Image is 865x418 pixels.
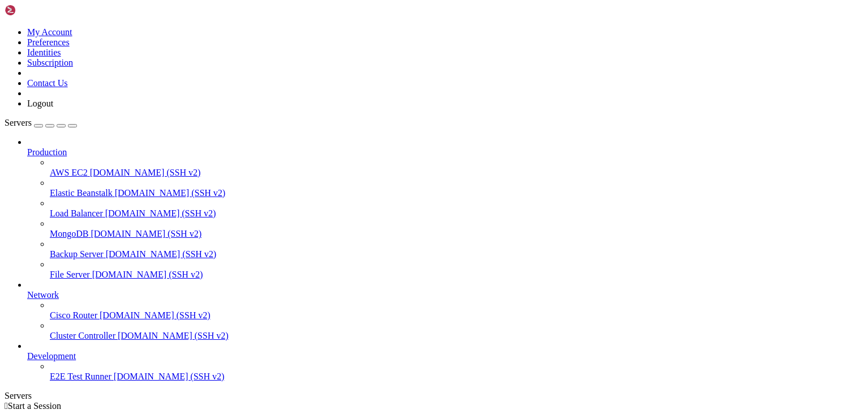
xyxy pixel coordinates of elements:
li: AWS EC2 [DOMAIN_NAME] (SSH v2) [50,157,860,178]
a: Cisco Router [DOMAIN_NAME] (SSH v2) [50,310,860,321]
a: My Account [27,27,72,37]
a: Servers [5,118,77,127]
span: E2E Test Runner [50,372,112,381]
a: File Server [DOMAIN_NAME] (SSH v2) [50,270,860,280]
span: Servers [5,118,32,127]
span: AWS EC2 [50,168,88,177]
li: File Server [DOMAIN_NAME] (SSH v2) [50,259,860,280]
li: Elastic Beanstalk [DOMAIN_NAME] (SSH v2) [50,178,860,198]
span: Development [27,351,76,361]
span: Elastic Beanstalk [50,188,113,198]
a: AWS EC2 [DOMAIN_NAME] (SSH v2) [50,168,860,178]
li: Cluster Controller [DOMAIN_NAME] (SSH v2) [50,321,860,341]
a: Preferences [27,37,70,47]
li: MongoDB [DOMAIN_NAME] (SSH v2) [50,219,860,239]
span: Cisco Router [50,310,97,320]
a: MongoDB [DOMAIN_NAME] (SSH v2) [50,229,860,239]
span:  [5,401,8,411]
a: Development [27,351,860,361]
a: Production [27,147,860,157]
span: Backup Server [50,249,104,259]
span: Network [27,290,59,300]
a: Cluster Controller [DOMAIN_NAME] (SSH v2) [50,331,860,341]
a: Logout [27,99,53,108]
a: Subscription [27,58,73,67]
li: Cisco Router [DOMAIN_NAME] (SSH v2) [50,300,860,321]
span: [DOMAIN_NAME] (SSH v2) [114,372,225,381]
a: Network [27,290,860,300]
li: Development [27,341,860,382]
li: Network [27,280,860,341]
span: File Server [50,270,90,279]
span: Production [27,147,67,157]
a: Load Balancer [DOMAIN_NAME] (SSH v2) [50,208,860,219]
span: [DOMAIN_NAME] (SSH v2) [106,249,217,259]
a: Identities [27,48,61,57]
li: Production [27,137,860,280]
img: Shellngn [5,5,70,16]
span: [DOMAIN_NAME] (SSH v2) [100,310,211,320]
li: Load Balancer [DOMAIN_NAME] (SSH v2) [50,198,860,219]
span: [DOMAIN_NAME] (SSH v2) [90,168,201,177]
a: Backup Server [DOMAIN_NAME] (SSH v2) [50,249,860,259]
li: Backup Server [DOMAIN_NAME] (SSH v2) [50,239,860,259]
a: Contact Us [27,78,68,88]
a: E2E Test Runner [DOMAIN_NAME] (SSH v2) [50,372,860,382]
span: [DOMAIN_NAME] (SSH v2) [105,208,216,218]
span: [DOMAIN_NAME] (SSH v2) [91,229,202,238]
span: Load Balancer [50,208,103,218]
a: Elastic Beanstalk [DOMAIN_NAME] (SSH v2) [50,188,860,198]
span: [DOMAIN_NAME] (SSH v2) [92,270,203,279]
span: Start a Session [8,401,61,411]
span: Cluster Controller [50,331,115,340]
span: [DOMAIN_NAME] (SSH v2) [115,188,226,198]
li: E2E Test Runner [DOMAIN_NAME] (SSH v2) [50,361,860,382]
span: MongoDB [50,229,88,238]
span: [DOMAIN_NAME] (SSH v2) [118,331,229,340]
div: Servers [5,391,860,401]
